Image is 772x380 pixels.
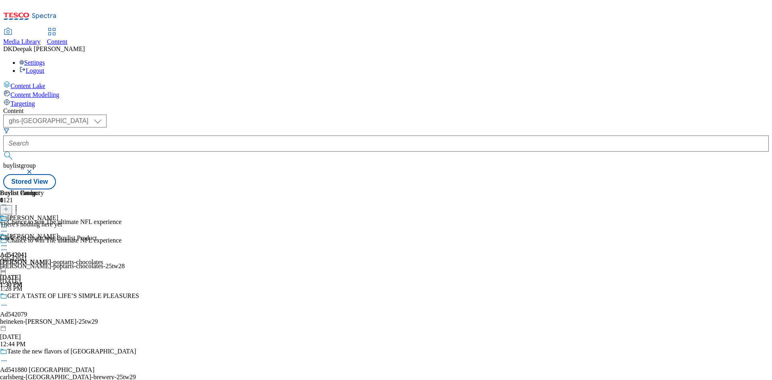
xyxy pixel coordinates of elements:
[19,59,45,66] a: Settings
[10,82,45,89] span: Content Lake
[10,91,59,98] span: Content Modelling
[3,99,769,107] a: Targeting
[3,90,769,99] a: Content Modelling
[12,45,85,52] span: Deepak [PERSON_NAME]
[3,174,56,189] button: Stored View
[3,81,769,90] a: Content Lake
[47,38,68,45] span: Content
[3,136,769,152] input: Search
[10,100,35,107] span: Targeting
[3,162,36,169] span: buylistgroup
[3,45,12,52] span: DK
[3,107,769,115] div: Content
[3,38,41,45] span: Media Library
[7,292,139,300] div: GET A TASTE OF LIFE’S SIMPLE PLEASURES
[19,67,44,74] a: Logout
[3,127,10,134] svg: Search Filters
[47,29,68,45] a: Content
[3,29,41,45] a: Media Library
[7,348,136,355] div: Taste the new flavors of [GEOGRAPHIC_DATA]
